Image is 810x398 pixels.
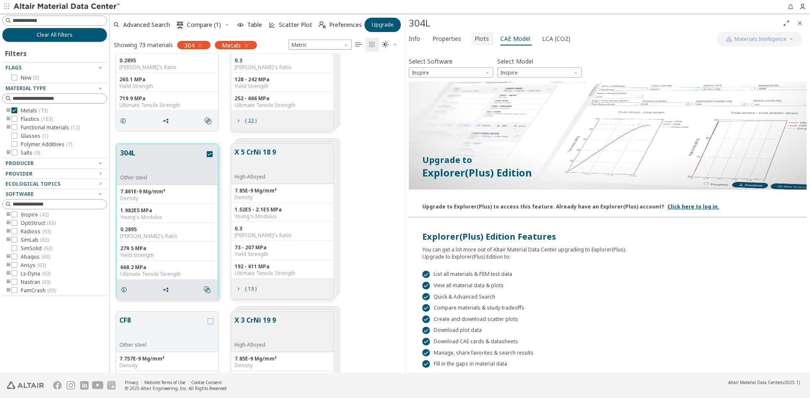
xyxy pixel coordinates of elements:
[409,82,807,190] img: Paywall-CAE
[235,232,330,239] div: [PERSON_NAME]'s Ratio
[422,154,793,166] p: Upgrade to
[21,279,51,286] span: Nastran
[235,64,330,71] div: [PERSON_NAME]'s Ratio
[422,315,430,323] div: 
[117,281,135,298] button: Details
[780,16,793,30] button: Full Screen
[120,233,214,240] div: [PERSON_NAME]'s Ratio
[422,293,430,301] div: 
[5,262,11,269] i: toogle group
[5,85,46,92] span: Material Type
[42,228,51,235] span: ( 63 )
[422,293,793,301] div: Quick & Advanced Search
[235,194,330,201] div: Density
[177,21,184,28] i: 
[21,245,52,252] span: SimSolid
[409,67,493,77] span: Inspire
[235,270,330,277] div: Ultimate Tensile Strength
[245,286,256,291] span: ( 13 )
[120,207,214,214] div: 1.982E5 MPa
[33,74,39,81] span: ( 5 )
[187,22,221,28] span: Compare (1)
[409,16,780,30] div: 304L
[235,174,276,180] div: High-Alloyed
[120,271,214,278] div: Ultimate Tensile Strength
[120,195,214,202] div: Density
[409,55,453,67] label: Select Software
[40,211,49,218] span: ( 42 )
[422,338,793,345] div: Download CAE cards & datasheets
[497,67,582,77] div: Model
[734,36,786,43] span: Materials Intelligence
[119,57,215,64] div: 0.2895
[364,18,401,32] button: Upgrade
[231,112,260,129] button: ( 22 )
[382,41,389,48] i: 
[21,262,46,269] span: Ansys
[235,76,330,83] div: 128 - 242 MPa
[289,40,352,50] span: Metric
[47,287,56,294] span: ( 63 )
[728,379,781,385] span: Altair Material Data Center
[37,32,73,38] span: Clear All Filters
[235,187,330,194] div: 7.85E-9 Mg/mm³
[329,22,362,28] span: Preferences
[21,228,51,235] span: Radioss
[34,149,40,156] span: ( 9 )
[120,214,214,221] div: Young's Modulus
[110,53,405,373] div: grid
[422,271,793,278] div: List all materials & PEM test data
[13,3,121,11] img: Altair Material Data Center
[66,141,72,148] span: ( 7 )
[235,102,330,109] div: Ultimate Tensile Strength
[43,245,52,252] span: ( 63 )
[39,107,48,114] span: ( 73 )
[47,219,56,227] span: ( 63 )
[2,179,107,189] button: Ecological Topics
[497,67,582,77] span: Inspire
[42,132,48,139] span: ( 1 )
[5,116,11,123] i: toogle group
[279,22,312,28] span: Scatter Plot
[365,38,379,51] button: Tile View
[119,315,206,342] button: CF8
[422,327,793,334] div: Download plot data
[235,213,330,220] div: Young's Modulus
[245,118,256,123] span: ( 22 )
[21,75,39,81] span: New
[5,180,60,187] span: Ecological Topics
[191,379,222,385] a: Cookie Consent
[422,315,793,323] div: Create and download scatter plots
[2,42,31,62] div: Filters
[40,236,49,243] span: ( 63 )
[5,279,11,286] i: toogle group
[21,150,40,156] span: Salts
[542,32,570,45] span: LCA (CO2)
[119,95,215,102] div: 719.9 MPa
[422,200,664,210] div: Upgrade to Explorer(Plus) to access this feature. Already have an Explorer(Plus) account?
[21,270,51,277] span: Ls-Dyna
[235,57,330,64] div: 0.3
[201,112,219,129] button: Similar search
[42,270,51,277] span: ( 63 )
[422,282,793,289] div: View all material data & plots
[5,107,11,114] i: toogle group
[21,124,80,131] span: Functional materials
[422,271,430,278] div: 
[5,150,11,156] i: toogle group
[114,41,173,49] div: Showing 73 materials
[184,41,194,49] span: 304
[409,32,420,45] span: Info
[120,252,214,259] div: Yield Strength
[717,32,802,46] button: AI CopilotMaterials Intelligence
[422,231,793,243] div: Explorer(Plus) Edition Features
[352,38,365,51] button: Table View
[235,83,330,90] div: Yield Strength
[120,174,205,181] div: Other steel
[422,327,430,334] div: 
[2,28,107,42] button: Clear All Filters
[159,112,176,129] button: Share
[372,21,394,28] span: Upgrade
[5,228,11,235] i: toogle group
[422,282,430,289] div: 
